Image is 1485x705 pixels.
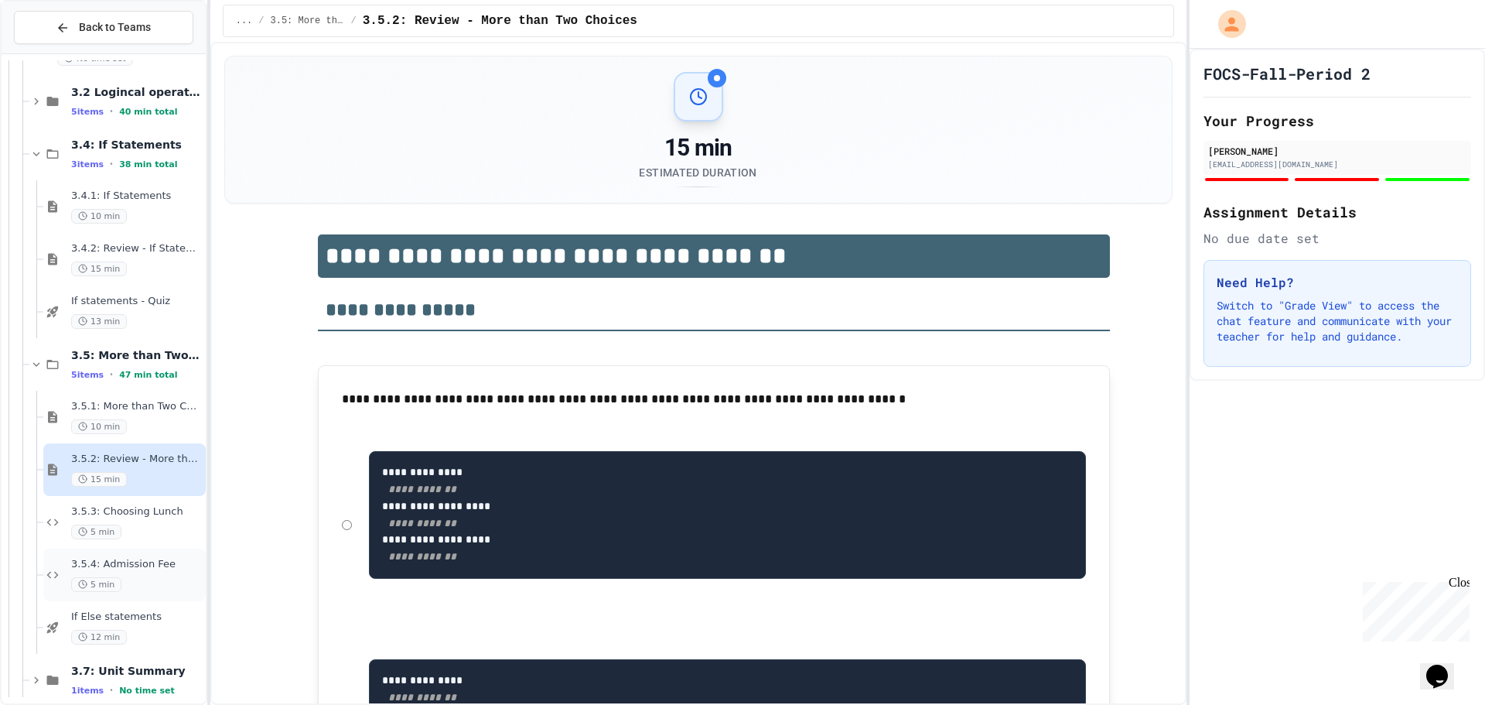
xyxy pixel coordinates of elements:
span: • [110,684,113,696]
p: Switch to "Grade View" to access the chat feature and communicate with your teacher for help and ... [1217,298,1458,344]
span: 5 items [71,370,104,380]
span: 10 min [71,209,127,224]
span: No time set [119,686,175,696]
span: / [258,15,264,27]
div: My Account [1202,6,1250,42]
div: No due date set [1203,229,1471,248]
iframe: chat widget [1420,643,1470,690]
span: 3.4: If Statements [71,138,203,152]
span: • [110,105,113,118]
span: 40 min total [119,107,177,117]
span: 10 min [71,419,127,434]
span: If Else statements [71,611,203,624]
h3: Need Help? [1217,273,1458,292]
span: 38 min total [119,159,177,169]
span: 3.5: More than Two Choices [71,348,203,362]
span: 3.7: Unit Summary [71,664,203,678]
span: • [110,368,113,381]
div: 15 min [639,134,756,162]
span: ... [236,15,253,27]
h1: FOCS-Fall-Period 2 [1203,63,1371,84]
span: 15 min [71,262,127,276]
h2: Your Progress [1203,110,1471,132]
span: 3.5.3: Choosing Lunch [71,505,203,518]
span: Back to Teams [79,19,151,36]
div: Chat with us now!Close [6,6,107,98]
span: 3.5.2: Review - More than Two Choices [363,12,637,30]
div: [EMAIL_ADDRESS][DOMAIN_NAME] [1208,159,1466,170]
button: Back to Teams [14,11,193,44]
span: 3.5: More than Two Choices [271,15,345,27]
span: • [110,158,113,170]
span: 13 min [71,314,127,329]
span: 3.5.4: Admission Fee [71,558,203,571]
div: Estimated Duration [639,165,756,180]
span: 1 items [71,686,104,696]
h2: Assignment Details [1203,201,1471,223]
span: 5 min [71,577,121,592]
span: 3.5.1: More than Two Choices [71,400,203,413]
span: 15 min [71,472,127,487]
span: 3.4.1: If Statements [71,190,203,203]
span: 12 min [71,630,127,645]
span: If statements - Quiz [71,295,203,308]
span: 5 items [71,107,104,117]
span: 3.5.2: Review - More than Two Choices [71,453,203,466]
span: / [351,15,357,27]
span: 3.2 Logincal operators [71,85,203,99]
span: 3.4.2: Review - If Statements [71,242,203,255]
span: 5 min [71,525,121,539]
div: [PERSON_NAME] [1208,144,1466,158]
span: 3 items [71,159,104,169]
iframe: chat widget [1357,576,1470,642]
span: 47 min total [119,370,177,380]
